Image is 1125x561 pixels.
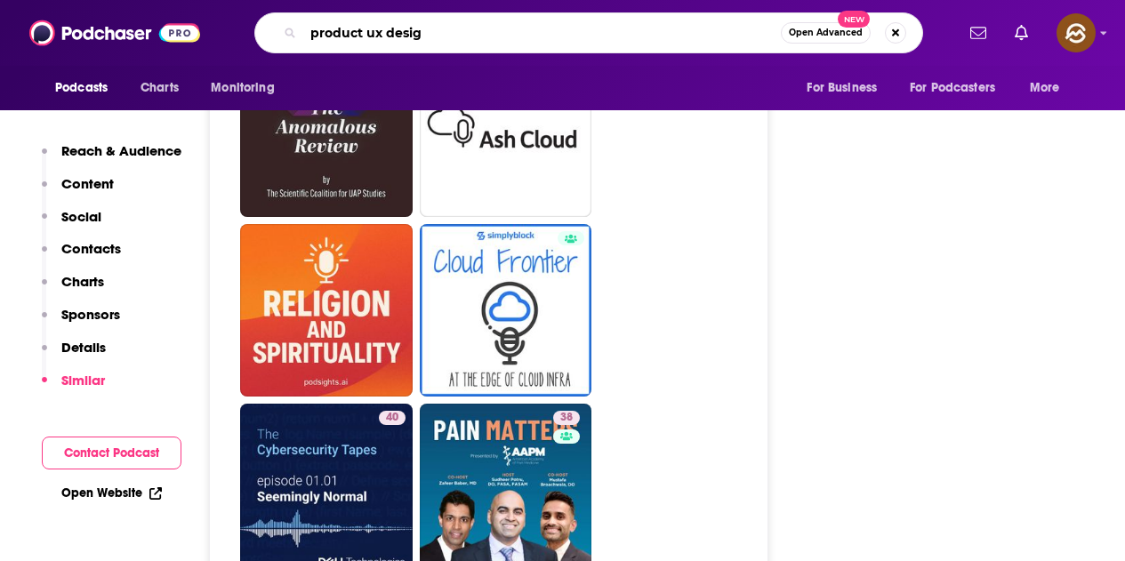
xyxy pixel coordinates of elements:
[42,142,181,175] button: Reach & Audience
[61,339,106,356] p: Details
[42,437,181,469] button: Contact Podcast
[1008,18,1035,48] a: Show notifications dropdown
[789,28,863,37] span: Open Advanced
[61,372,105,389] p: Similar
[254,12,923,53] div: Search podcasts, credits, & more...
[807,76,877,100] span: For Business
[781,22,871,44] button: Open AdvancedNew
[42,273,104,306] button: Charts
[211,76,274,100] span: Monitoring
[42,208,101,241] button: Social
[1057,13,1096,52] button: Show profile menu
[198,71,297,105] button: open menu
[55,76,108,100] span: Podcasts
[61,485,162,501] a: Open Website
[838,11,870,28] span: New
[61,142,181,159] p: Reach & Audience
[129,71,189,105] a: Charts
[386,409,398,427] span: 40
[379,411,406,425] a: 40
[141,76,179,100] span: Charts
[420,45,592,218] a: 38
[794,71,899,105] button: open menu
[963,18,993,48] a: Show notifications dropdown
[553,411,580,425] a: 38
[61,273,104,290] p: Charts
[42,306,120,339] button: Sponsors
[61,306,120,323] p: Sponsors
[61,208,101,225] p: Social
[1057,13,1096,52] img: User Profile
[42,240,121,273] button: Contacts
[1017,71,1082,105] button: open menu
[61,240,121,257] p: Contacts
[61,175,114,192] p: Content
[898,71,1021,105] button: open menu
[240,45,413,218] a: 29
[1030,76,1060,100] span: More
[303,19,781,47] input: Search podcasts, credits, & more...
[42,372,105,405] button: Similar
[42,175,114,208] button: Content
[560,409,573,427] span: 38
[910,76,995,100] span: For Podcasters
[29,16,200,50] img: Podchaser - Follow, Share and Rate Podcasts
[43,71,131,105] button: open menu
[42,339,106,372] button: Details
[1057,13,1096,52] span: Logged in as hey85204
